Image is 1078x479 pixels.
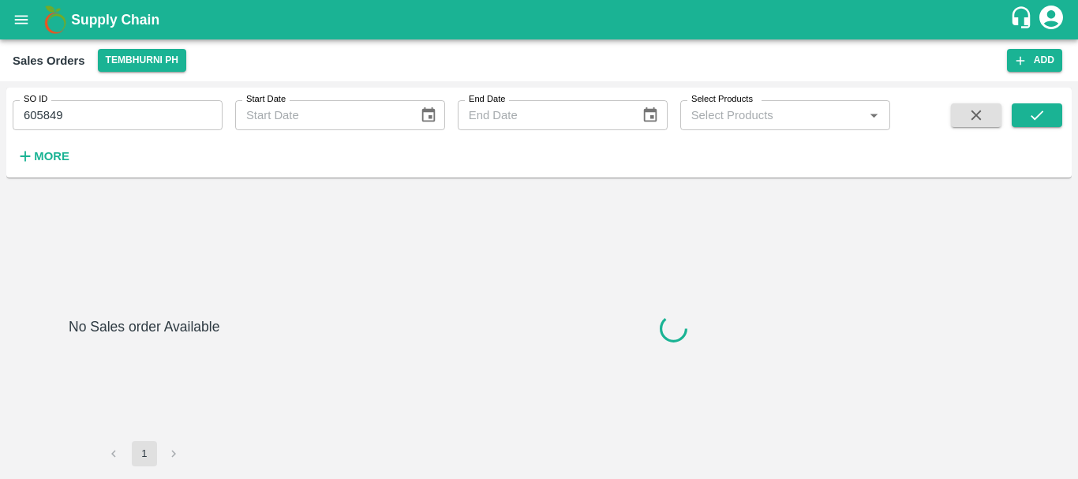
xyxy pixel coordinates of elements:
[13,51,85,71] div: Sales Orders
[458,100,630,130] input: End Date
[1009,6,1037,34] div: customer-support
[3,2,39,38] button: open drawer
[863,105,884,125] button: Open
[635,100,665,130] button: Choose date
[13,100,223,130] input: Enter SO ID
[71,12,159,28] b: Supply Chain
[414,100,444,130] button: Choose date
[235,100,407,130] input: Start Date
[24,93,47,106] label: SO ID
[39,4,71,36] img: logo
[132,441,157,466] button: page 1
[685,105,859,125] input: Select Products
[246,93,286,106] label: Start Date
[691,93,753,106] label: Select Products
[98,49,186,72] button: Select DC
[1007,49,1062,72] button: Add
[99,441,189,466] nav: pagination navigation
[469,93,505,106] label: End Date
[34,150,69,163] strong: More
[69,316,219,441] h6: No Sales order Available
[71,9,1009,31] a: Supply Chain
[13,143,73,170] button: More
[1037,3,1065,36] div: account of current user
